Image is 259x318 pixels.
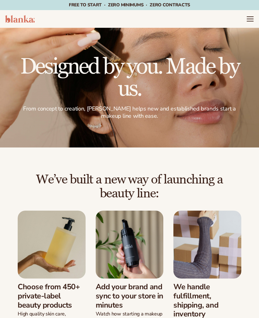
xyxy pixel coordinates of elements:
[18,56,241,100] h1: Designed by you. Made by us.
[18,282,86,309] h3: Choose from 450+ private-label beauty products
[96,282,164,309] h3: Add your brand and sync to your store in minutes
[69,2,190,8] span: Free to start · ZERO minimums · ZERO contracts
[18,105,241,120] p: From concept to creation, [PERSON_NAME] helps new and established brands start a makeup line with...
[18,211,86,279] img: Female hand holding soap bottle.
[5,15,35,23] img: logo
[173,211,241,279] img: Female moving shipping boxes.
[246,15,254,23] summary: Menu
[18,173,241,201] h2: We’ve built a new way of launching a beauty line:
[96,211,164,279] img: Male hand holding beard wash.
